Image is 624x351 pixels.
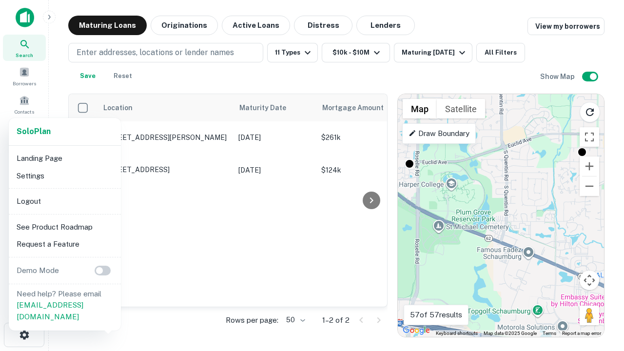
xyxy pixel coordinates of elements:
[13,167,117,185] li: Settings
[13,235,117,253] li: Request a Feature
[17,301,83,321] a: [EMAIL_ADDRESS][DOMAIN_NAME]
[13,150,117,167] li: Landing Page
[17,127,51,136] strong: Solo Plan
[13,193,117,210] li: Logout
[575,273,624,320] iframe: Chat Widget
[17,126,51,137] a: SoloPlan
[17,288,113,323] p: Need help? Please email
[13,265,63,276] p: Demo Mode
[13,218,117,236] li: See Product Roadmap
